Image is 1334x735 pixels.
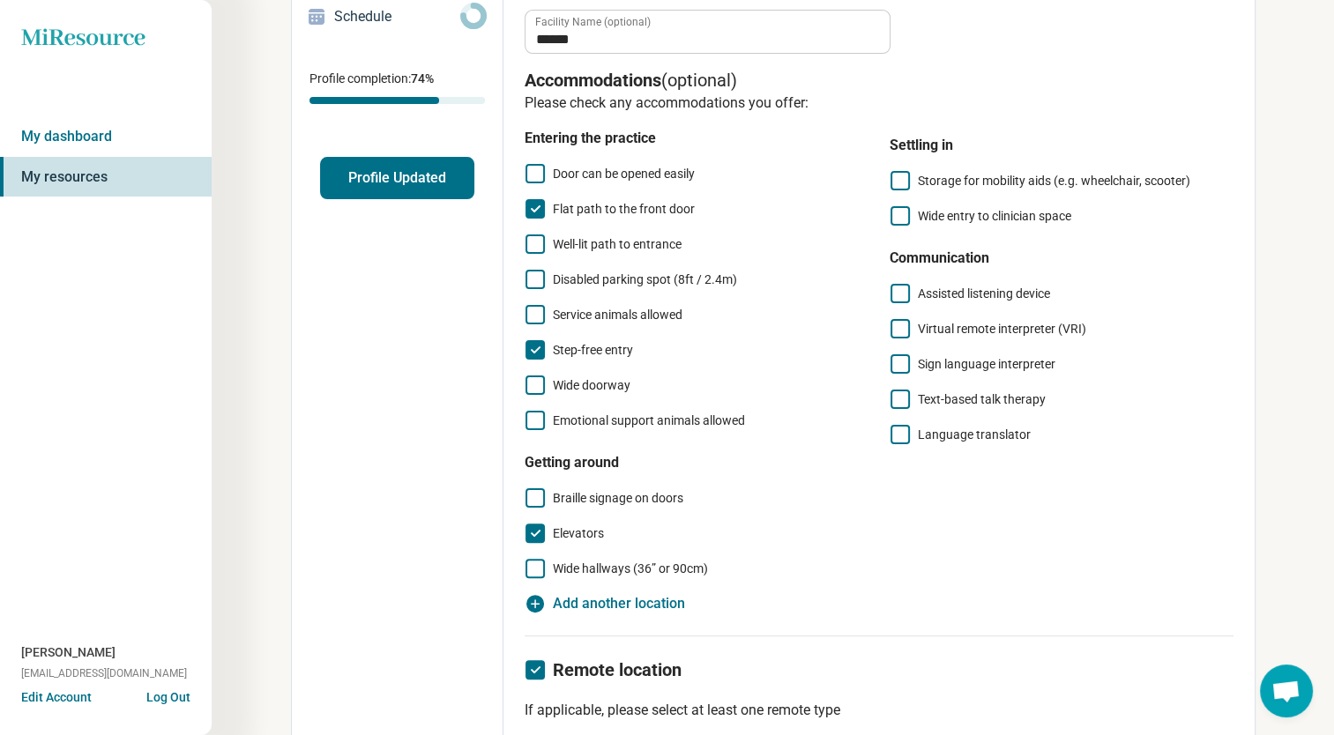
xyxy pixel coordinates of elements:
[553,413,745,427] span: Emotional support animals allowed
[890,135,1233,156] h4: Settling in
[535,17,651,27] label: Facility Name (optional)
[553,167,695,181] span: Door can be opened easily
[553,272,737,286] span: Disabled parking spot (8ft / 2.4m)
[525,128,868,149] h4: Entering the practice
[918,322,1086,336] span: Virtual remote interpreter (VRI)
[918,357,1055,371] span: Sign language interpreter
[21,665,187,681] span: [EMAIL_ADDRESS][DOMAIN_NAME]
[918,286,1050,301] span: Assisted listening device
[309,97,485,104] div: Profile completion
[553,237,682,251] span: Well-lit path to entrance
[525,593,685,614] button: Add another location
[525,700,1233,721] p: If applicable, please select at least one remote type
[320,157,474,199] button: Profile Updated
[553,491,683,505] span: Braille signage on doors
[553,378,630,392] span: Wide doorway
[918,174,1190,188] span: Storage for mobility aids (e.g. wheelchair, scooter)
[553,561,708,575] span: Wide hallways (36” or 90cm)
[525,70,661,91] span: Accommodations
[890,248,1233,269] h4: Communication
[553,202,695,216] span: Flat path to the front door
[292,59,503,115] div: Profile completion:
[525,68,1233,93] p: (optional)
[525,452,868,473] h4: Getting around
[525,93,1233,114] p: Please check any accommodations you offer:
[553,526,604,540] span: Elevators
[918,209,1071,223] span: Wide entry to clinician space
[918,427,1031,442] span: Language translator
[146,688,190,702] button: Log Out
[918,392,1046,406] span: Text-based talk therapy
[334,6,460,27] p: Schedule
[553,659,682,680] span: Remote location
[21,643,116,662] span: [PERSON_NAME]
[553,308,682,322] span: Service animals allowed
[21,688,92,707] button: Edit Account
[411,71,434,85] span: 74 %
[553,343,633,357] span: Step-free entry
[1260,664,1313,717] a: Open chat
[553,593,685,614] span: Add another location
